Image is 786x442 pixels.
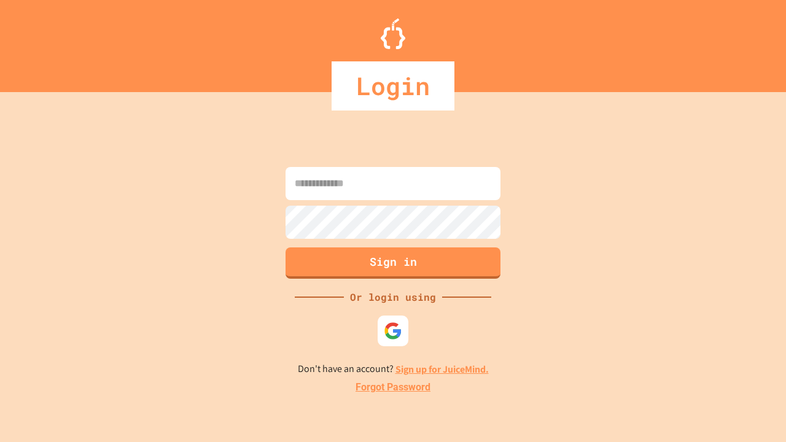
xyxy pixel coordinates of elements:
[332,61,454,110] div: Login
[344,290,442,304] div: Or login using
[286,247,500,279] button: Sign in
[384,322,402,340] img: google-icon.svg
[734,393,774,430] iframe: chat widget
[298,362,489,377] p: Don't have an account?
[684,339,774,392] iframe: chat widget
[381,18,405,49] img: Logo.svg
[395,363,489,376] a: Sign up for JuiceMind.
[356,380,430,395] a: Forgot Password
